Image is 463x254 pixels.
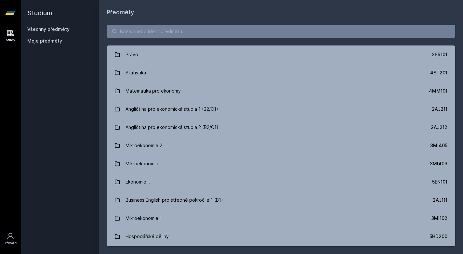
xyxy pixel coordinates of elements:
a: Ekonomie I. 5EN101 [107,173,455,191]
input: Název nebo ident předmětu… [107,25,455,38]
div: 3MI403 [430,160,447,167]
a: Matematika pro ekonomy 4MM101 [107,82,455,100]
a: Study [1,26,20,46]
h1: Předměty [107,8,455,17]
a: Hospodářské dějiny 5HD200 [107,227,455,246]
a: Mikroekonomie 3MI403 [107,155,455,173]
a: Statistika 4ST201 [107,64,455,82]
div: Business English pro středně pokročilé 1 (B1) [126,194,223,207]
div: Mikroekonomie I [126,212,161,225]
a: Všechny předměty [27,26,70,32]
div: Statistika [126,66,146,79]
div: Uživatel [4,241,17,246]
div: Matematika pro ekonomy [126,84,181,97]
a: Business English pro středně pokročilé 1 (B1) 2AJ111 [107,191,455,209]
div: Hospodářské dějiny [126,230,169,243]
a: Angličtina pro ekonomická studia 1 (B2/C1) 2AJ211 [107,100,455,118]
div: 2AJ111 [433,197,447,203]
div: Angličtina pro ekonomická studia 1 (B2/C1) [126,103,218,116]
div: Mikroekonomie [126,157,158,170]
span: Moje předměty [27,38,62,44]
a: Uživatel [1,229,20,249]
div: 3MI405 [430,142,447,149]
div: Právo [126,48,138,61]
div: Mikroekonomie 2 [126,139,162,152]
div: 5EN101 [432,179,447,185]
div: 2PR101 [432,51,447,58]
div: Ekonomie I. [126,175,150,188]
div: 4MM101 [429,88,447,94]
div: 2AJ211 [432,106,447,112]
a: Mikroekonomie I 3MI102 [107,209,455,227]
div: Study [6,38,15,43]
div: 5HD200 [430,233,447,240]
div: 4ST201 [430,70,447,76]
a: Angličtina pro ekonomická studia 2 (B2/C1) 2AJ212 [107,118,455,136]
a: Právo 2PR101 [107,45,455,64]
div: 2AJ212 [431,124,447,131]
a: Mikroekonomie 2 3MI405 [107,136,455,155]
div: Angličtina pro ekonomická studia 2 (B2/C1) [126,121,218,134]
div: 3MI102 [431,215,447,222]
